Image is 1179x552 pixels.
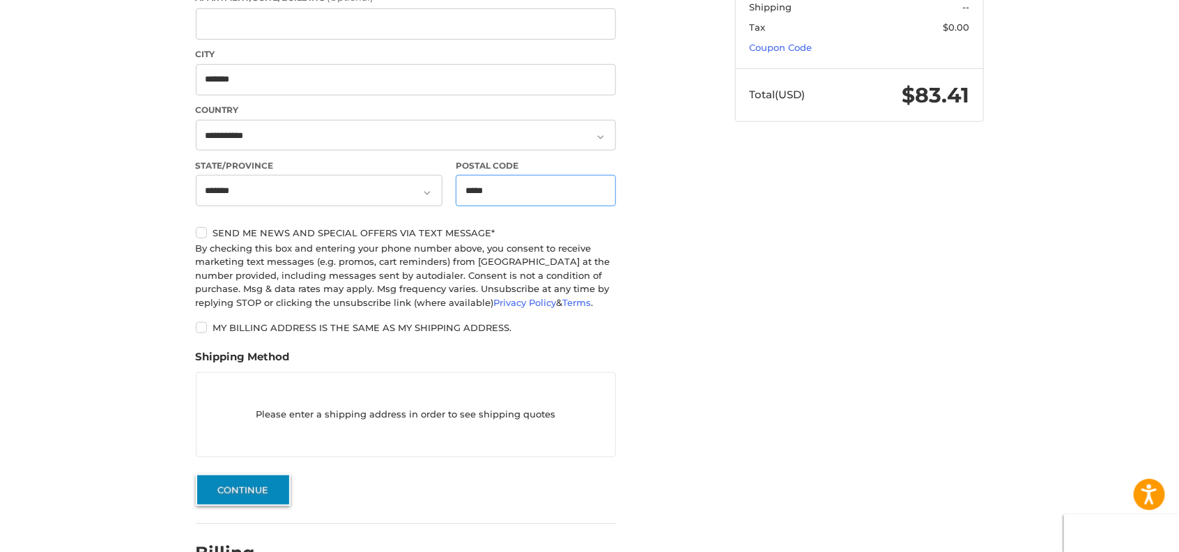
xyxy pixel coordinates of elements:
span: Total (USD) [749,88,805,101]
a: Coupon Code [749,42,812,53]
span: Tax [749,22,765,33]
span: Shipping [749,1,792,13]
label: My billing address is the same as my shipping address. [196,322,616,333]
label: City [196,48,616,61]
span: -- [962,1,969,13]
span: $0.00 [943,22,969,33]
p: Please enter a shipping address in order to see shipping quotes [196,401,615,428]
legend: Shipping Method [196,349,290,371]
div: By checking this box and entering your phone number above, you consent to receive marketing text ... [196,242,616,310]
label: Send me news and special offers via text message* [196,227,616,238]
span: $83.41 [902,82,969,108]
label: Country [196,104,616,116]
iframe: Google Customer Reviews [1064,514,1179,552]
a: Privacy Policy [494,297,557,308]
a: Terms [563,297,592,308]
label: State/Province [196,160,442,172]
label: Postal Code [456,160,616,172]
button: Continue [196,474,291,506]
